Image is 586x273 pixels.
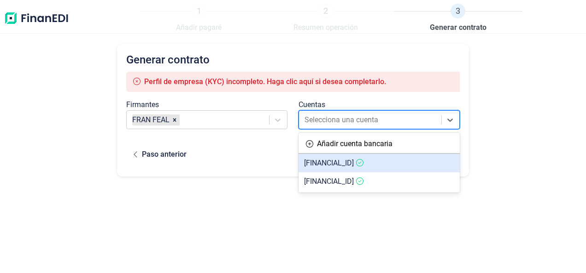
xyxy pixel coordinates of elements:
img: Logo de aplicación [4,4,69,33]
div: Paso anterior [142,149,187,160]
span: [FINANCIAL_ID] [304,177,354,186]
div: Firmantes [126,99,287,110]
a: 3Generar contrato [430,4,486,33]
div: Cuentas [299,99,460,110]
span: [FINANCIAL_ID] [304,159,354,167]
button: Añadir cuenta bancaria [299,135,400,153]
div: Añadir cuenta bancaria [299,135,460,153]
span: Generar contrato [430,22,486,33]
h2: Generar contrato [126,53,459,66]
div: Añadir cuenta bancaria [317,138,393,149]
button: Paso anterior [126,142,194,167]
span: 3 [451,4,465,18]
article: FRAN FEAL [132,114,170,125]
div: Remove FRAN [170,114,180,125]
span: Perfil de empresa (KYC) incompleto. Haga clic aquí si desea completarlo. [144,77,386,86]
